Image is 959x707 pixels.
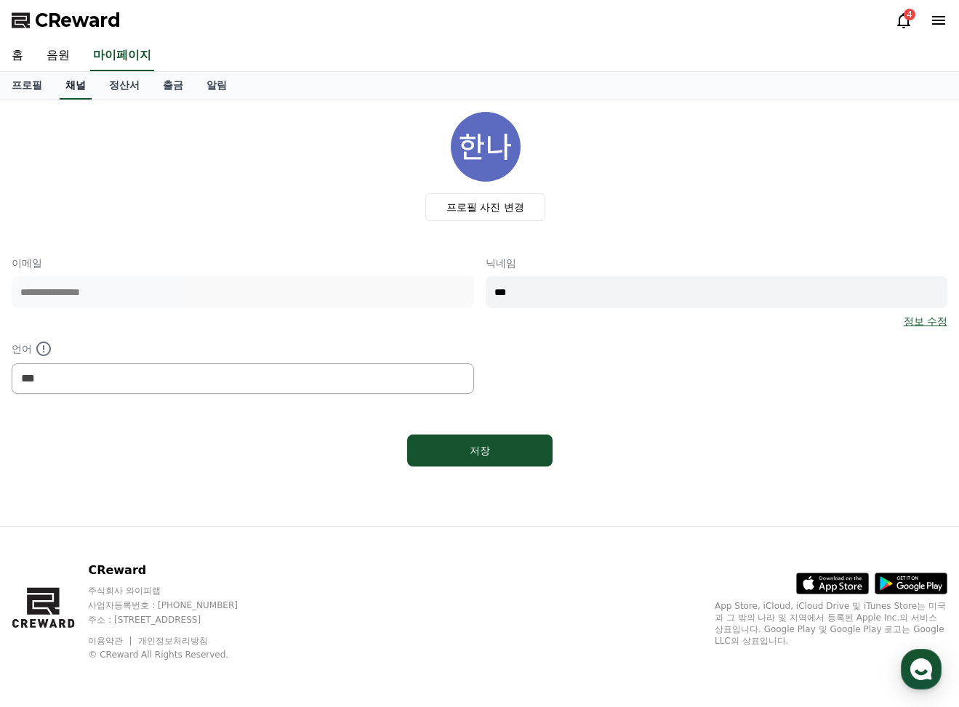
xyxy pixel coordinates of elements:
[715,600,947,647] p: App Store, iCloud, iCloud Drive 및 iTunes Store는 미국과 그 밖의 나라 및 지역에서 등록된 Apple Inc.의 서비스 상표입니다. Goo...
[88,585,265,597] p: 주식회사 와이피랩
[151,72,195,100] a: 출금
[436,443,523,458] div: 저장
[35,41,81,71] a: 음원
[88,614,265,626] p: 주소 : [STREET_ADDRESS]
[904,314,947,328] a: 정보 수정
[138,636,208,646] a: 개인정보처리방침
[96,461,188,497] a: 대화
[486,256,948,270] p: 닉네임
[88,599,265,611] p: 사업자등록번호 : [PHONE_NUMBER]
[904,9,915,20] div: 4
[35,9,121,32] span: CReward
[12,256,474,270] p: 이메일
[90,41,154,71] a: 마이페이지
[425,193,545,221] label: 프로필 사진 변경
[12,340,474,357] p: 언어
[133,483,151,495] span: 대화
[895,12,912,29] a: 4
[97,72,151,100] a: 정산서
[451,112,521,182] img: profile_image
[188,461,279,497] a: 설정
[88,636,134,646] a: 이용약관
[195,72,238,100] a: 알림
[225,482,242,494] span: 설정
[407,435,553,466] button: 저장
[12,9,121,32] a: CReward
[88,649,265,660] p: © CReward All Rights Reserved.
[88,562,265,579] p: CReward
[46,482,55,494] span: 홈
[4,461,96,497] a: 홈
[60,72,92,100] a: 채널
